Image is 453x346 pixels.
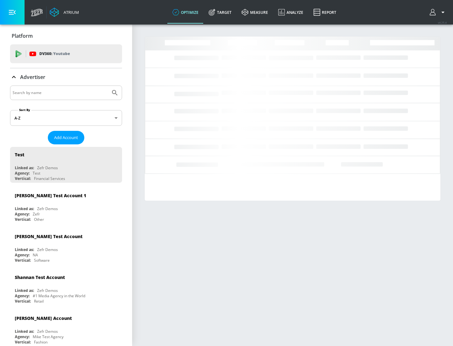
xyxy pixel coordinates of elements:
a: Analyze [273,1,308,24]
div: Mike Test Agency [33,334,64,339]
p: Youtube [53,50,70,57]
div: Vertical: [15,217,31,222]
div: Agency: [15,211,30,217]
div: Linked as: [15,206,34,211]
div: [PERSON_NAME] Test Account 1 [15,193,86,198]
div: Test [33,170,40,176]
button: Add Account [48,131,84,144]
a: Target [204,1,237,24]
div: Vertical: [15,339,31,345]
p: Platform [12,32,33,39]
div: Retail [34,299,44,304]
div: [PERSON_NAME] Account [15,315,72,321]
div: [PERSON_NAME] Test Account [15,233,82,239]
div: [PERSON_NAME] Test AccountLinked as:Zefr DemosAgency:NAVertical:Software [10,229,122,265]
p: DV360: [39,50,70,57]
div: Agency: [15,252,30,258]
div: Advertiser [10,68,122,86]
div: TestLinked as:Zefr DemosAgency:TestVertical:Financial Services [10,147,122,183]
a: measure [237,1,273,24]
div: Agency: [15,293,30,299]
div: A-Z [10,110,122,126]
div: Vertical: [15,299,31,304]
div: Financial Services [34,176,65,181]
div: Fashion [34,339,48,345]
div: Vertical: [15,176,31,181]
label: Sort By [18,108,31,112]
div: Linked as: [15,288,34,293]
div: Vertical: [15,258,31,263]
div: Agency: [15,334,30,339]
div: [PERSON_NAME] Test Account 1Linked as:Zefr DemosAgency:ZefrVertical:Other [10,188,122,224]
div: Agency: [15,170,30,176]
input: Search by name [13,89,108,97]
div: Zefr Demos [37,329,58,334]
div: Linked as: [15,329,34,334]
span: Add Account [54,134,78,141]
div: #1 Media Agency in the World [33,293,85,299]
div: Shannan Test AccountLinked as:Zefr DemosAgency:#1 Media Agency in the WorldVertical:Retail [10,270,122,305]
div: Shannan Test Account [15,274,65,280]
span: v 4.25.4 [438,21,447,24]
div: NA [33,252,38,258]
div: Zefr Demos [37,247,58,252]
div: Atrium [61,9,79,15]
div: Zefr Demos [37,206,58,211]
div: Test [15,152,24,158]
a: optimize [167,1,204,24]
div: Zefr Demos [37,165,58,170]
div: Platform [10,27,122,45]
div: Linked as: [15,247,34,252]
a: Report [308,1,341,24]
p: Advertiser [20,74,45,81]
div: Software [34,258,50,263]
div: Zefr Demos [37,288,58,293]
div: DV360: Youtube [10,44,122,63]
div: Linked as: [15,165,34,170]
div: Other [34,217,44,222]
div: Zefr [33,211,40,217]
a: Atrium [50,8,79,17]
